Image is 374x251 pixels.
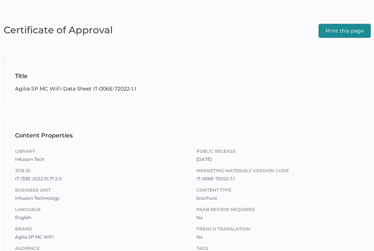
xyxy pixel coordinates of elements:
span: brochure [196,195,217,201]
span: Infusion Technology [15,195,60,201]
span: English [15,215,31,220]
span: Print this page [326,24,364,37]
span: [DATE] [196,156,212,162]
span: Library [15,147,178,155]
span: Job ID [15,167,178,175]
span: Agilia SP MC WiFi [15,234,54,240]
span: No [196,215,203,220]
h2: Agilia SP MC WiFi Data Sheet IT-006E-72022-1.1 [15,85,359,93]
button: Print this page [319,24,371,38]
span: Infusion Tech [15,156,44,162]
span: Certificate of Approval [4,22,113,38]
span: Brand [15,225,178,233]
h1: Title [15,72,359,81]
span: Content Type [196,186,359,194]
span: Marketing Materials Version Code [196,167,359,175]
span: No [196,234,203,240]
h1: Content Properties [15,131,359,140]
span: IT-006E-72022-1.1 [196,176,235,181]
span: Language [15,206,178,214]
span: Business Unit [15,186,178,194]
span: IT-133E-2022.10.17-2.0 [15,176,62,181]
span: French Translation [196,225,359,233]
span: PAAB Review Required [196,206,359,214]
span: Public Release [196,147,359,155]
